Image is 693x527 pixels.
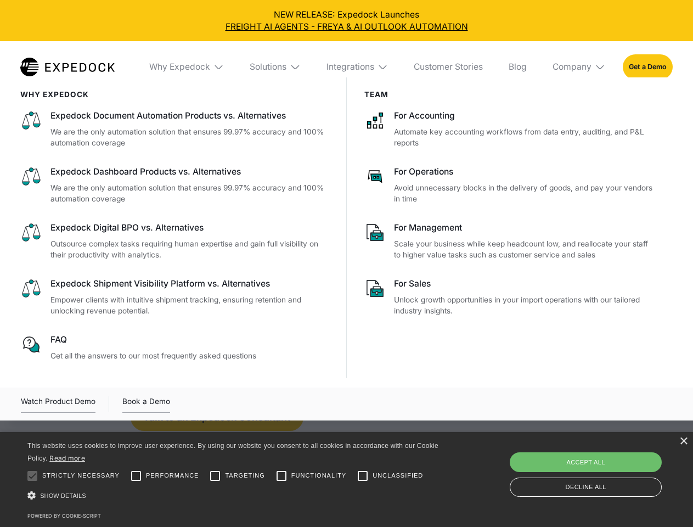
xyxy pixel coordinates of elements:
div: Watch Product Demo [21,395,95,413]
span: Show details [40,492,86,499]
div: Solutions [250,61,286,72]
p: Avoid unnecessary blocks in the delivery of goods, and pay your vendors in time [394,182,655,205]
a: Expedock Shipment Visibility Platform vs. AlternativesEmpower clients with intuitive shipment tra... [20,278,329,317]
span: Performance [146,471,199,480]
a: Customer Stories [405,41,491,93]
a: FAQGet all the answers to our most frequently asked questions [20,334,329,361]
div: Expedock Dashboard Products vs. Alternatives [50,166,329,178]
span: Strictly necessary [42,471,120,480]
a: Book a Demo [122,395,170,413]
a: Expedock Digital BPO vs. AlternativesOutsource complex tasks requiring human expertise and gain f... [20,222,329,261]
iframe: Chat Widget [510,408,693,527]
a: For AccountingAutomate key accounting workflows from data entry, auditing, and P&L reports [364,110,656,149]
span: Functionality [291,471,346,480]
a: FREIGHT AI AGENTS - FREYA & AI OUTLOOK AUTOMATION [9,21,685,33]
a: Powered by cookie-script [27,513,101,519]
div: Expedock Shipment Visibility Platform vs. Alternatives [50,278,329,290]
div: For Accounting [394,110,655,122]
div: FAQ [50,334,329,346]
div: Company [553,61,591,72]
a: Expedock Document Automation Products vs. AlternativesWe are the only automation solution that en... [20,110,329,149]
a: open lightbox [21,395,95,413]
p: Automate key accounting workflows from data entry, auditing, and P&L reports [394,126,655,149]
span: This website uses cookies to improve user experience. By using our website you consent to all coo... [27,442,438,462]
a: Blog [500,41,535,93]
a: Expedock Dashboard Products vs. AlternativesWe are the only automation solution that ensures 99.9... [20,166,329,205]
a: For ManagementScale your business while keep headcount low, and reallocate your staff to higher v... [364,222,656,261]
a: Get a Demo [623,54,673,79]
div: Show details [27,489,442,503]
a: Read more [49,454,85,462]
div: Why Expedock [149,61,210,72]
div: Company [544,41,614,93]
p: Empower clients with intuitive shipment tracking, ensuring retention and unlocking revenue potent... [50,294,329,317]
div: Why Expedock [140,41,233,93]
p: Unlock growth opportunities in your import operations with our tailored industry insights. [394,294,655,317]
div: For Management [394,222,655,234]
p: Get all the answers to our most frequently asked questions [50,350,329,362]
p: We are the only automation solution that ensures 99.97% accuracy and 100% automation coverage [50,182,329,205]
div: NEW RELEASE: Expedock Launches [9,9,685,33]
div: WHy Expedock [20,90,329,99]
div: Integrations [326,61,374,72]
div: Integrations [318,41,397,93]
div: Expedock Digital BPO vs. Alternatives [50,222,329,234]
a: For SalesUnlock growth opportunities in your import operations with our tailored industry insights. [364,278,656,317]
p: Outsource complex tasks requiring human expertise and gain full visibility on their productivity ... [50,238,329,261]
a: For OperationsAvoid unnecessary blocks in the delivery of goods, and pay your vendors in time [364,166,656,205]
p: We are the only automation solution that ensures 99.97% accuracy and 100% automation coverage [50,126,329,149]
div: For Operations [394,166,655,178]
div: Solutions [241,41,309,93]
span: Unclassified [373,471,423,480]
span: Targeting [225,471,264,480]
div: For Sales [394,278,655,290]
div: Team [364,90,656,99]
p: Scale your business while keep headcount low, and reallocate your staff to higher value tasks suc... [394,238,655,261]
div: Expedock Document Automation Products vs. Alternatives [50,110,329,122]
